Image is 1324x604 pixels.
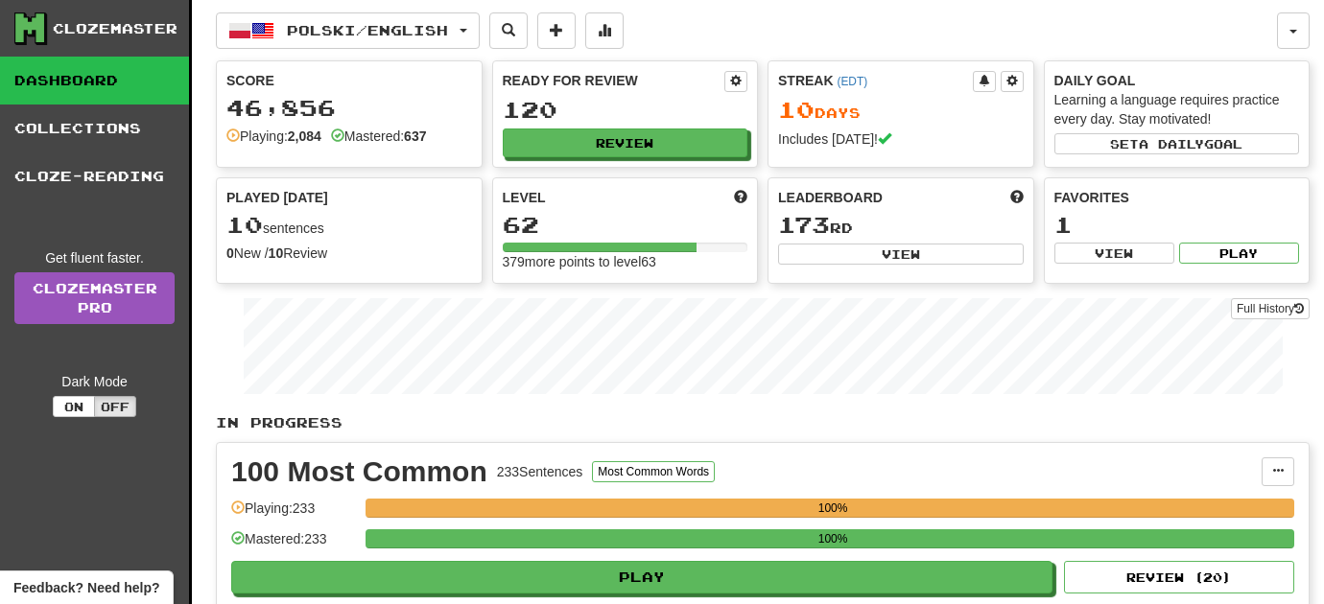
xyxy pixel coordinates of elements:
span: 10 [778,96,815,123]
button: Seta dailygoal [1054,133,1300,154]
div: Playing: [226,127,321,146]
strong: 2,084 [288,128,321,144]
div: sentences [226,213,472,238]
div: 1 [1054,213,1300,237]
strong: 0 [226,245,234,261]
a: ClozemasterPro [14,272,175,324]
span: Level [503,188,546,207]
button: Review [503,128,748,157]
div: 62 [503,213,748,237]
button: Polski/English [216,12,480,49]
strong: 10 [269,245,284,261]
div: 100% [371,529,1294,548]
div: New / Review [226,244,472,263]
button: Add sentence to collection [537,12,576,49]
div: Mastered: 233 [231,529,356,561]
span: This week in points, UTC [1010,188,1024,207]
strong: 637 [404,128,426,144]
span: a daily [1139,137,1204,151]
div: Ready for Review [503,71,725,90]
button: Play [1179,243,1299,264]
span: Polski / English [287,22,448,38]
div: 100% [371,499,1294,518]
button: On [53,396,95,417]
div: 379 more points to level 63 [503,252,748,271]
div: Mastered: [331,127,427,146]
div: Score [226,71,472,90]
div: Clozemaster [53,19,177,38]
button: Play [231,561,1052,593]
div: Favorites [1054,188,1300,207]
span: 173 [778,211,830,238]
div: 120 [503,98,748,122]
div: Get fluent faster. [14,248,175,267]
span: Open feedback widget [13,578,159,597]
div: Day s [778,98,1024,123]
div: 46,856 [226,96,472,120]
span: 10 [226,211,263,238]
span: Leaderboard [778,188,883,207]
p: In Progress [216,413,1310,432]
button: Search sentences [489,12,528,49]
button: Review (20) [1064,561,1294,593]
button: More stats [585,12,624,49]
button: View [778,244,1024,265]
div: Streak [778,71,973,90]
button: Most Common Words [592,461,715,482]
a: (EDT) [837,75,867,88]
div: Daily Goal [1054,71,1300,90]
div: Dark Mode [14,372,175,391]
div: rd [778,213,1024,238]
div: Learning a language requires practice every day. Stay motivated! [1054,90,1300,128]
button: Full History [1231,298,1310,319]
span: Played [DATE] [226,188,328,207]
div: Includes [DATE]! [778,129,1024,149]
button: Off [94,396,136,417]
div: 100 Most Common [231,457,487,486]
div: 233 Sentences [497,462,583,481]
span: Score more points to level up [734,188,747,207]
div: Playing: 233 [231,499,356,530]
button: View [1054,243,1174,264]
